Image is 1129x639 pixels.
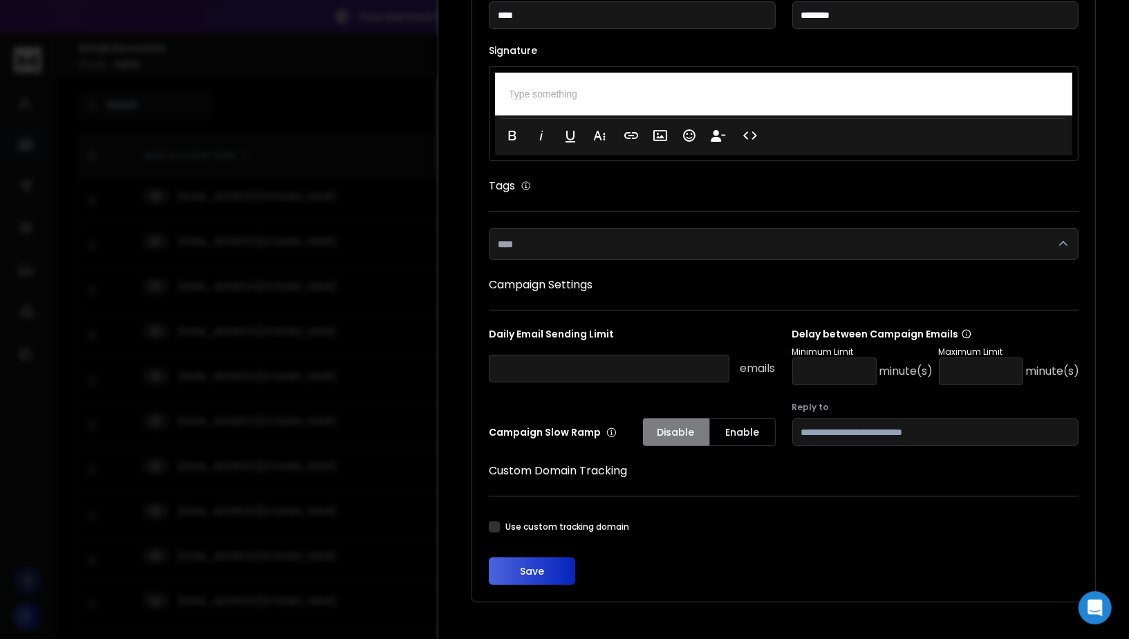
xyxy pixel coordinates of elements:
p: minute(s) [879,363,933,380]
button: Emoticons [676,122,702,149]
button: Italic (⌘I) [528,122,554,149]
p: Maximum Limit [939,346,1080,358]
h1: Custom Domain Tracking [489,463,1079,479]
button: Disable [643,418,709,446]
p: Campaign Slow Ramp [489,425,617,439]
button: Code View [737,122,763,149]
h1: Tags [489,178,515,194]
label: Reply to [792,402,1079,413]
button: Insert Image (⌘P) [647,122,673,149]
button: More Text [586,122,613,149]
label: Signature [489,46,1079,55]
p: Minimum Limit [792,346,933,358]
p: Delay between Campaign Emails [792,327,1080,341]
button: Save [489,557,575,585]
label: Use custom tracking domain [505,521,629,532]
p: minute(s) [1026,363,1080,380]
p: emails [740,360,776,377]
button: Underline (⌘U) [557,122,584,149]
h1: Campaign Settings [489,277,1079,293]
button: Insert Unsubscribe Link [705,122,731,149]
button: Insert Link (⌘K) [618,122,644,149]
button: Enable [709,418,776,446]
button: Bold (⌘B) [499,122,525,149]
div: Open Intercom Messenger [1079,591,1112,624]
p: Daily Email Sending Limit [489,327,776,346]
